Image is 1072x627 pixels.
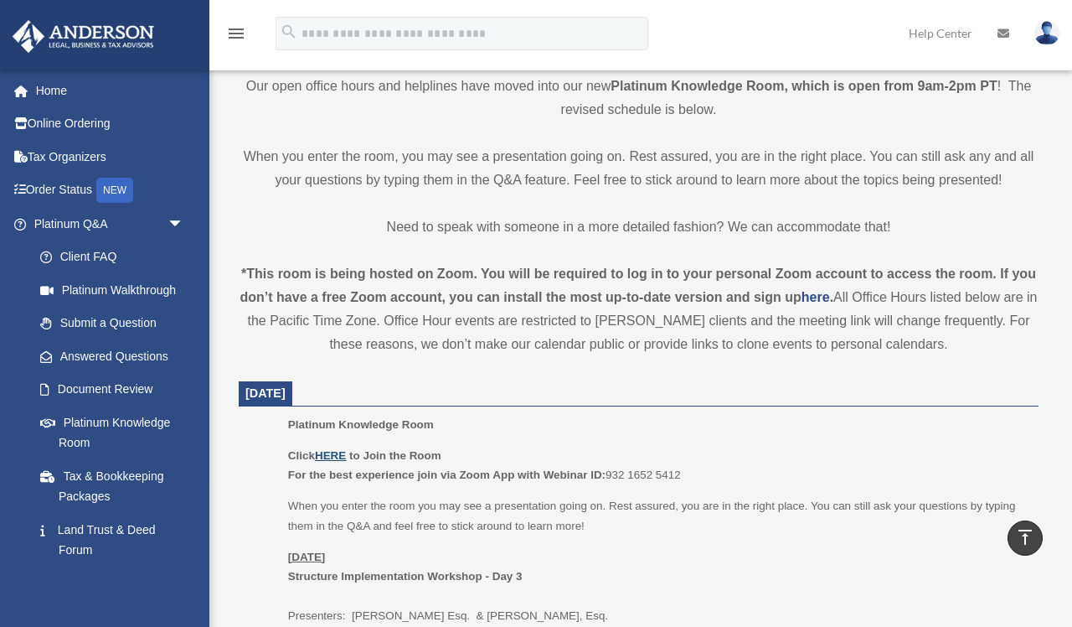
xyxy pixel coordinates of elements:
[1008,521,1043,556] a: vertical_align_top
[288,496,1027,536] p: When you enter the room you may see a presentation going on. Rest assured, you are in the right p...
[830,290,833,304] strong: .
[23,406,201,459] a: Platinum Knowledge Room
[239,145,1038,192] p: When you enter the room, you may see a presentation going on. Rest assured, you are in the right ...
[239,75,1038,122] p: Our open office hours and helplines have moved into our new ! The revised schedule is below.
[611,79,997,93] strong: Platinum Knowledge Room, which is open from 9am-2pm PT
[239,215,1038,239] p: Need to speak with someone in a more detailed fashion? We can accommodate that!
[23,567,209,600] a: Portal Feedback
[239,262,1038,356] div: All Office Hours listed below are in the Pacific Time Zone. Office Hour events are restricted to ...
[12,107,209,141] a: Online Ordering
[288,570,523,583] b: Structure Implementation Workshop - Day 3
[288,449,349,462] b: Click
[349,449,441,462] b: to Join the Room
[1034,21,1059,45] img: User Pic
[23,241,209,274] a: Client FAQ
[167,207,201,241] span: arrow_drop_down
[8,20,159,53] img: Anderson Advisors Platinum Portal
[288,446,1027,485] p: 932 1652 5412
[226,23,246,44] i: menu
[288,551,326,563] u: [DATE]
[23,513,209,567] a: Land Trust & Deed Forum
[23,459,209,513] a: Tax & Bookkeeping Packages
[12,207,209,241] a: Platinum Q&Aarrow_drop_down
[23,373,209,407] a: Document Review
[1015,527,1035,547] i: vertical_align_top
[23,339,209,373] a: Answered Questions
[315,449,346,462] a: HERE
[96,178,133,203] div: NEW
[23,307,209,340] a: Submit a Question
[245,386,286,400] span: [DATE]
[12,174,209,208] a: Order StatusNEW
[280,23,298,41] i: search
[288,469,606,481] b: For the best experience join via Zoom App with Webinar ID:
[23,273,209,307] a: Platinum Walkthrough
[12,74,209,107] a: Home
[240,267,1036,304] strong: *This room is being hosted on Zoom. You will be required to log in to your personal Zoom account ...
[801,290,830,304] a: here
[226,29,246,44] a: menu
[288,418,434,431] span: Platinum Knowledge Room
[12,140,209,174] a: Tax Organizers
